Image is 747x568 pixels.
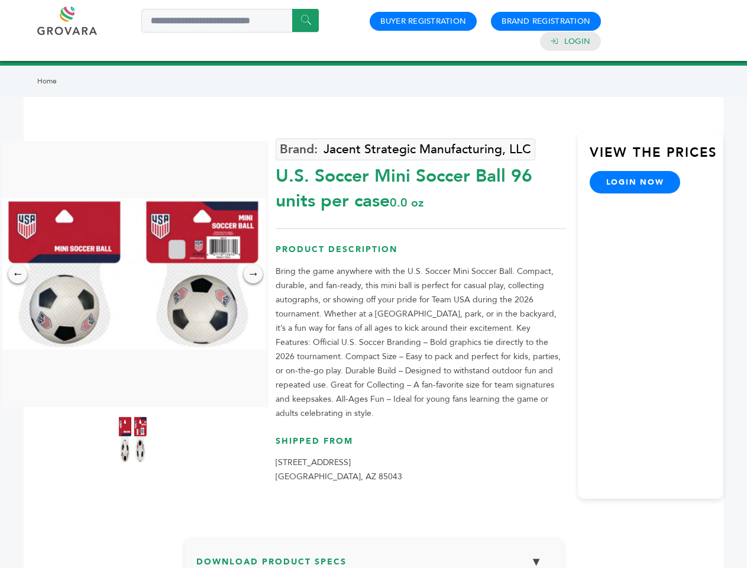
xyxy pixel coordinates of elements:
[502,16,590,27] a: Brand Registration
[276,456,566,484] p: [STREET_ADDRESS] [GEOGRAPHIC_DATA], AZ 85043
[380,16,466,27] a: Buyer Registration
[118,416,147,463] img: U.S. Soccer Mini Soccer Ball 96 units per case 0.0 oz
[276,244,566,264] h3: Product Description
[276,138,535,160] a: Jacent Strategic Manufacturing, LLC
[8,264,27,283] div: ←
[276,158,566,214] div: U.S. Soccer Mini Soccer Ball 96 units per case
[564,36,590,47] a: Login
[276,435,566,456] h3: Shipped From
[141,9,319,33] input: Search a product or brand...
[37,76,57,86] a: Home
[590,171,681,193] a: login now
[276,264,566,421] p: Bring the game anywhere with the U.S. Soccer Mini Soccer Ball. Compact, durable, and fan-ready, t...
[390,195,423,211] span: 0.0 oz
[590,144,723,171] h3: View the Prices
[244,264,263,283] div: →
